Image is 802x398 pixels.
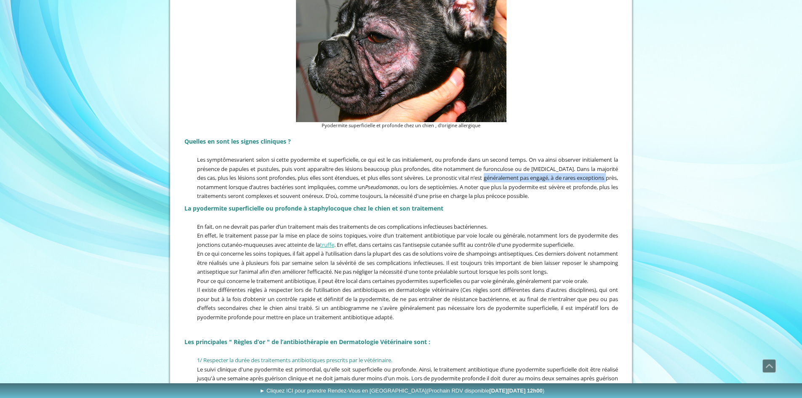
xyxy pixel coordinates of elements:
span: varient selon si cette pyodermite et superficielle, ce qui est le cas initialement, ou profonde d... [197,156,618,200]
span: (Prochain RDV disponible ) [426,387,544,394]
span: Défiler vers le haut [763,360,775,372]
em: Pseudomonas [365,183,398,191]
span: Pour ce qui concerne le traitement antibiotique, il peut être local dans certaines pyodermites su... [197,277,588,285]
span: En fait, on ne devrait pas parler d’un traitement mais des traitements de ces complications infec... [197,223,488,230]
span: Le suivi clinique d'une pyodermite est primordial, qu'elle soit superficielle ou profonde. Ainsi,... [197,366,618,391]
span: Il existe différentes règles à respecter lors de l’utilisation des antibiotiques en dermatologie ... [197,286,618,321]
b: [DATE][DATE] 12h00 [489,387,543,394]
span: Les symptômes [197,156,237,163]
span: En effet, le traitement passe par la mise en place de soins topiques, voire d’un traitement antib... [197,232,618,248]
span: La pyodermite superficielle ou profonde à staphylocoque chez le chien et son traitement [184,204,443,212]
span: En ce qui concerne les soins topiques, il fait appel à l’utilisation dans la plupart des cas de s... [197,250,618,275]
span: Quelles en sont les signes cliniques ? [184,137,291,145]
span: ► Cliquez ICI pour prendre Rendez-Vous en [GEOGRAPHIC_DATA] [259,387,544,394]
span: 1/ Respecter la durée des traitements antibiotiques prescrits par le vétérinaire. [197,356,392,364]
a: Défiler vers le haut [762,359,776,373]
figcaption: Pyodermite superficielle et profonde chez un chien , d'origine allergique [296,122,506,129]
a: truffe [320,241,334,248]
span: Les principales " Règles d’or " de l’antibiothérapie en Dermatologie Vétérinaire sont : [184,338,430,346]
